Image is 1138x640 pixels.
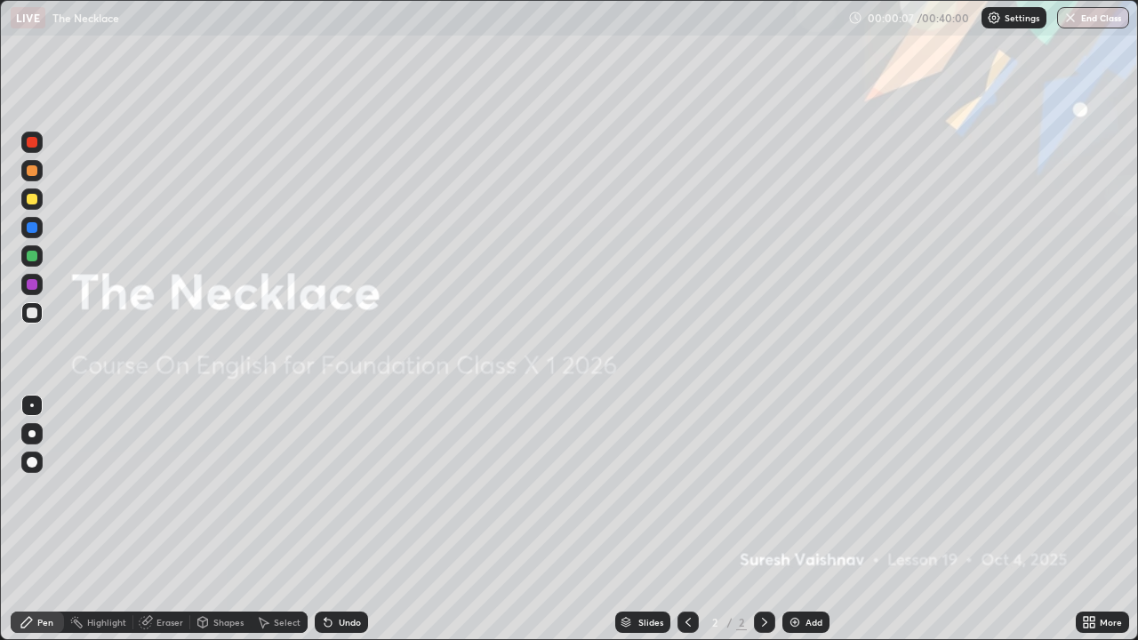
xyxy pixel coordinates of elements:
p: The Necklace [52,11,119,25]
div: 2 [736,614,747,630]
img: class-settings-icons [987,11,1001,25]
button: End Class [1057,7,1129,28]
p: Settings [1005,13,1039,22]
div: Select [274,618,301,627]
div: Add [805,618,822,627]
div: Highlight [87,618,126,627]
div: Pen [37,618,53,627]
div: Eraser [156,618,183,627]
div: Shapes [213,618,244,627]
div: / [727,617,733,628]
img: end-class-cross [1063,11,1078,25]
div: 2 [706,617,724,628]
img: add-slide-button [788,615,802,629]
div: More [1100,618,1122,627]
div: Slides [638,618,663,627]
p: LIVE [16,11,40,25]
div: Undo [339,618,361,627]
